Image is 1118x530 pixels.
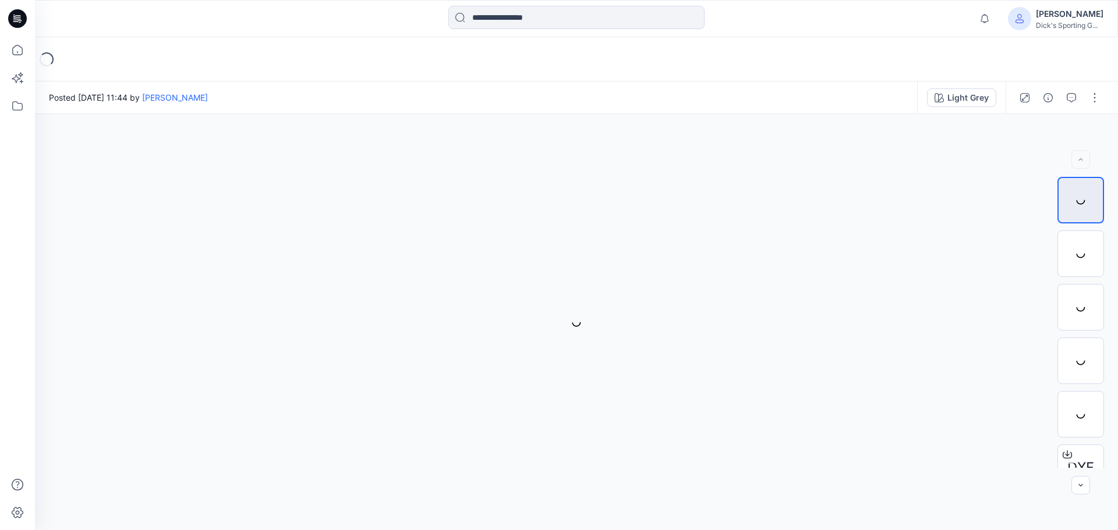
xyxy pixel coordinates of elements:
[142,93,208,102] a: [PERSON_NAME]
[49,91,208,104] span: Posted [DATE] 11:44 by
[947,91,989,104] div: Light Grey
[1039,88,1057,107] button: Details
[1036,7,1103,21] div: [PERSON_NAME]
[1067,457,1094,478] span: DXF
[927,88,996,107] button: Light Grey
[1015,14,1024,23] svg: avatar
[1036,21,1103,30] div: Dick's Sporting G...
